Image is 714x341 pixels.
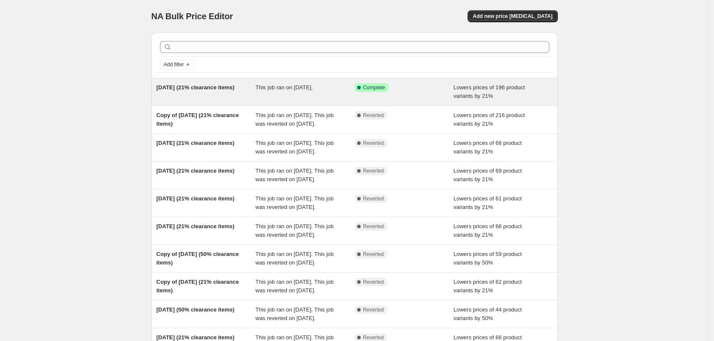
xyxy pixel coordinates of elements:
[255,140,334,155] span: This job ran on [DATE]. This job was reverted on [DATE].
[255,223,334,238] span: This job ran on [DATE]. This job was reverted on [DATE].
[157,195,235,202] span: [DATE] (21% clearance items)
[164,61,184,68] span: Add filter
[151,12,233,21] span: NA Bulk Price Editor
[255,195,334,210] span: This job ran on [DATE]. This job was reverted on [DATE].
[160,59,194,70] button: Add filter
[453,112,525,127] span: Lowers prices of 216 product variants by 21%
[157,223,235,229] span: [DATE] (21% clearance items)
[453,279,522,294] span: Lowers prices of 62 product variants by 21%
[255,168,334,182] span: This job ran on [DATE]. This job was reverted on [DATE].
[157,140,235,146] span: [DATE] (21% clearance items)
[468,10,557,22] button: Add new price [MEDICAL_DATA]
[453,195,522,210] span: Lowers prices of 61 product variants by 21%
[157,112,239,127] span: Copy of [DATE] (21% clearance items)
[453,251,522,266] span: Lowers prices of 59 product variants by 50%
[363,84,385,91] span: Complete
[157,168,235,174] span: [DATE] (21% clearance items)
[363,112,384,119] span: Reverted
[453,223,522,238] span: Lowers prices of 66 product variants by 21%
[453,306,522,321] span: Lowers prices of 44 product variants by 50%
[363,168,384,174] span: Reverted
[453,140,522,155] span: Lowers prices of 68 product variants by 21%
[157,279,239,294] span: Copy of [DATE] (21% clearance items)
[255,84,313,91] span: This job ran on [DATE].
[255,279,334,294] span: This job ran on [DATE]. This job was reverted on [DATE].
[157,306,235,313] span: [DATE] (50% clearance items)
[453,84,525,99] span: Lowers prices of 196 product variants by 21%
[363,334,384,341] span: Reverted
[363,223,384,230] span: Reverted
[363,251,384,258] span: Reverted
[363,279,384,285] span: Reverted
[157,84,235,91] span: [DATE] (21% clearance items)
[363,140,384,147] span: Reverted
[157,334,235,341] span: [DATE] (21% clearance items)
[255,112,334,127] span: This job ran on [DATE]. This job was reverted on [DATE].
[363,306,384,313] span: Reverted
[157,251,239,266] span: Copy of [DATE] (50% clearance items)
[255,251,334,266] span: This job ran on [DATE]. This job was reverted on [DATE].
[363,195,384,202] span: Reverted
[453,168,522,182] span: Lowers prices of 69 product variants by 21%
[473,13,552,20] span: Add new price [MEDICAL_DATA]
[255,306,334,321] span: This job ran on [DATE]. This job was reverted on [DATE].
